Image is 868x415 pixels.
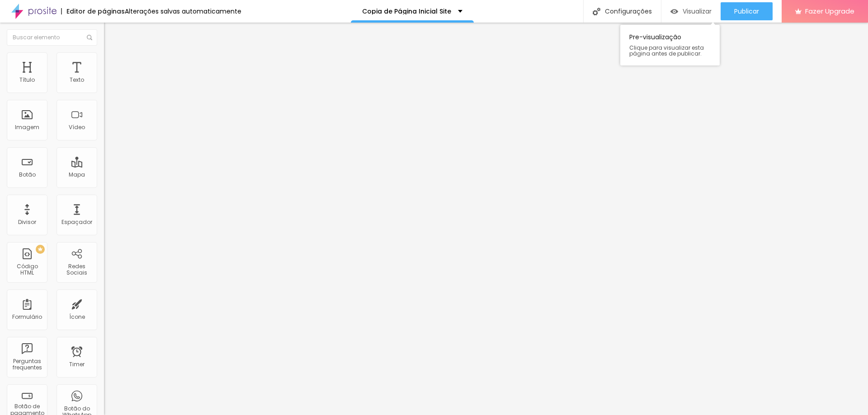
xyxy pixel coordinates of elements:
[9,263,45,276] div: Código HTML
[70,77,84,83] div: Texto
[661,2,721,20] button: Visualizar
[593,8,600,15] img: Icone
[362,8,451,14] p: Copia de Página Inicial Site
[734,8,759,15] span: Publicar
[683,8,712,15] span: Visualizar
[59,263,94,276] div: Redes Sociais
[15,124,39,131] div: Imagem
[805,7,854,15] span: Fazer Upgrade
[69,361,85,368] div: Timer
[69,172,85,178] div: Mapa
[125,8,241,14] div: Alterações salvas automaticamente
[7,29,97,46] input: Buscar elemento
[18,219,36,225] div: Divisor
[69,124,85,131] div: Vídeo
[61,8,125,14] div: Editor de páginas
[19,172,36,178] div: Botão
[61,219,92,225] div: Espaçador
[12,314,42,320] div: Formulário
[87,35,92,40] img: Icone
[629,45,711,56] span: Clique para visualizar esta página antes de publicar.
[19,77,35,83] div: Título
[9,358,45,371] div: Perguntas frequentes
[620,25,720,65] div: Pre-visualização
[104,23,868,415] iframe: Editor
[721,2,773,20] button: Publicar
[69,314,85,320] div: Ícone
[670,8,678,15] img: view-1.svg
